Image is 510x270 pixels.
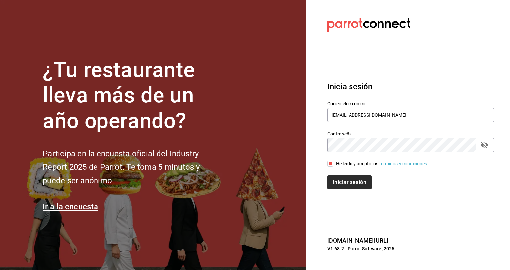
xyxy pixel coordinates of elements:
[43,147,222,188] h2: Participa en la encuesta oficial del Industry Report 2025 de Parrot. Te toma 5 minutos y puede se...
[479,139,490,151] button: passwordField
[327,175,372,189] button: Iniciar sesión
[43,57,222,134] h1: ¿Tu restaurante lleva más de un año operando?
[327,245,494,252] p: V1.68.2 - Parrot Software, 2025.
[327,81,494,93] h3: Inicia sesión
[43,202,98,211] a: Ir a la encuesta
[327,101,494,106] label: Correo electrónico
[379,161,429,166] a: Términos y condiciones.
[336,160,429,167] div: He leído y acepto los
[327,132,494,136] label: Contraseña
[327,237,388,244] a: [DOMAIN_NAME][URL]
[327,108,494,122] input: Ingresa tu correo electrónico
